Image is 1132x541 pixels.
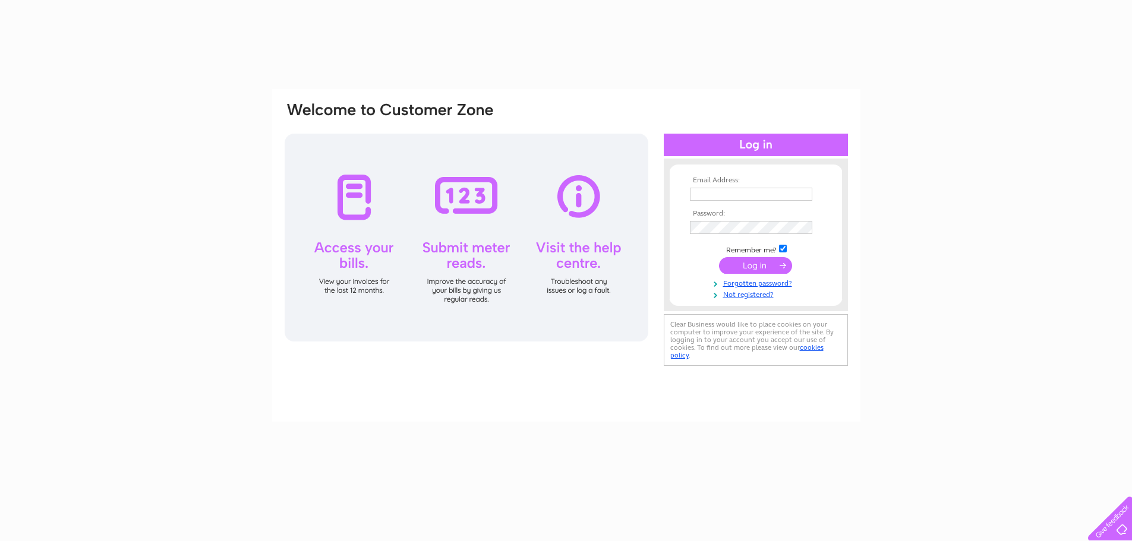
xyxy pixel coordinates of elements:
div: Clear Business would like to place cookies on your computer to improve your experience of the sit... [664,314,848,366]
th: Password: [687,210,825,218]
input: Submit [719,257,792,274]
th: Email Address: [687,176,825,185]
a: Forgotten password? [690,277,825,288]
td: Remember me? [687,243,825,255]
a: cookies policy [670,343,824,359]
a: Not registered? [690,288,825,299]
